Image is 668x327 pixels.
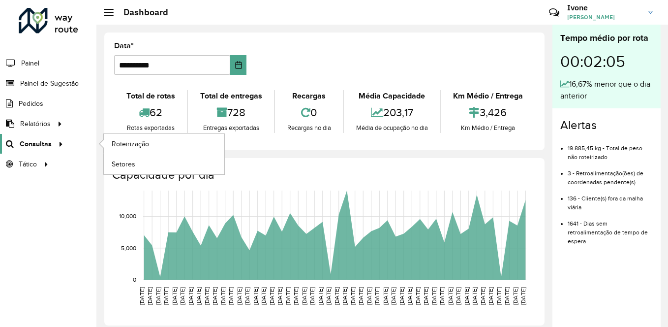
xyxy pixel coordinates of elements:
li: 19.885,45 kg - Total de peso não roteirizado [568,136,653,162]
text: [DATE] [350,287,356,305]
text: [DATE] [187,287,194,305]
text: [DATE] [406,287,413,305]
text: [DATE] [439,287,445,305]
text: [DATE] [415,287,421,305]
div: Total de entregas [190,90,272,102]
text: [DATE] [423,287,429,305]
h3: Ivone [567,3,641,12]
text: [DATE] [447,287,454,305]
text: [DATE] [487,287,494,305]
text: [DATE] [269,287,275,305]
text: [DATE] [480,287,486,305]
span: Tático [19,159,37,169]
h4: Alertas [560,118,653,132]
li: 136 - Cliente(s) fora da malha viária [568,187,653,212]
text: [DATE] [455,287,461,305]
span: [PERSON_NAME] [567,13,641,22]
text: [DATE] [244,287,250,305]
h4: Capacidade por dia [112,168,535,182]
span: Roteirização [112,139,149,149]
text: [DATE] [512,287,518,305]
div: 3,426 [443,102,532,123]
text: [DATE] [504,287,510,305]
text: [DATE] [520,287,526,305]
text: [DATE] [147,287,153,305]
text: [DATE] [309,287,315,305]
text: [DATE] [163,287,169,305]
text: [DATE] [358,287,364,305]
a: Roteirização [104,134,224,154]
div: 16,67% menor que o dia anterior [560,78,653,102]
div: Média Capacidade [346,90,437,102]
text: [DATE] [212,287,218,305]
text: 5,000 [121,245,136,251]
text: [DATE] [334,287,340,305]
text: 10,000 [119,213,136,220]
text: [DATE] [228,287,234,305]
text: 0 [133,276,136,283]
text: [DATE] [390,287,396,305]
text: [DATE] [496,287,502,305]
div: Km Médio / Entrega [443,123,532,133]
a: Setores [104,154,224,174]
text: [DATE] [301,287,307,305]
div: Entregas exportadas [190,123,272,133]
div: Recargas [277,90,340,102]
text: [DATE] [220,287,226,305]
text: [DATE] [260,287,267,305]
text: [DATE] [463,287,470,305]
text: [DATE] [398,287,405,305]
text: [DATE] [204,287,210,305]
text: [DATE] [325,287,332,305]
text: [DATE] [374,287,380,305]
div: Total de rotas [117,90,184,102]
text: [DATE] [293,287,299,305]
span: Consultas [20,139,52,149]
text: [DATE] [431,287,437,305]
span: Painel [21,58,39,68]
text: [DATE] [285,287,291,305]
label: Data [114,40,134,52]
text: [DATE] [236,287,243,305]
div: 203,17 [346,102,437,123]
text: [DATE] [366,287,372,305]
text: [DATE] [155,287,161,305]
div: 728 [190,102,272,123]
text: [DATE] [179,287,185,305]
h2: Dashboard [114,7,168,18]
text: [DATE] [341,287,348,305]
span: Painel de Sugestão [20,78,79,89]
text: [DATE] [195,287,202,305]
button: Choose Date [230,55,246,75]
text: [DATE] [471,287,478,305]
text: [DATE] [171,287,178,305]
div: 62 [117,102,184,123]
text: [DATE] [139,287,145,305]
text: [DATE] [382,287,389,305]
div: 0 [277,102,340,123]
li: 3 - Retroalimentação(ões) de coordenadas pendente(s) [568,162,653,187]
div: Rotas exportadas [117,123,184,133]
span: Setores [112,159,135,169]
text: [DATE] [317,287,324,305]
div: Média de ocupação no dia [346,123,437,133]
div: Recargas no dia [277,123,340,133]
span: Relatórios [20,119,51,129]
li: 1641 - Dias sem retroalimentação de tempo de espera [568,212,653,246]
div: Tempo médio por rota [560,32,653,45]
div: Km Médio / Entrega [443,90,532,102]
text: [DATE] [276,287,283,305]
div: 00:02:05 [560,45,653,78]
span: Pedidos [19,98,43,109]
text: [DATE] [252,287,259,305]
a: Contato Rápido [544,2,565,23]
